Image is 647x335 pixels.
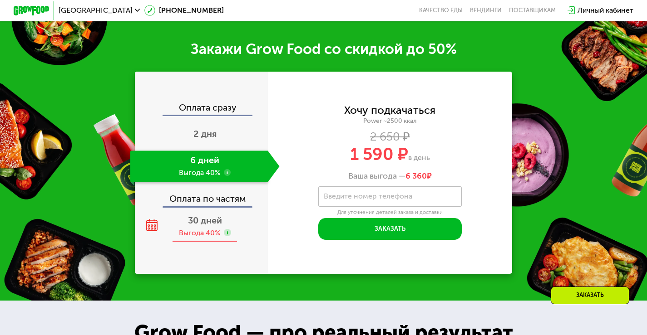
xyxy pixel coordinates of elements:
[419,7,463,14] a: Качество еды
[318,209,462,216] div: Для уточнения деталей заказа и доставки
[551,286,629,304] div: Заказать
[188,215,222,226] span: 30 дней
[59,7,133,14] span: [GEOGRAPHIC_DATA]
[344,106,435,116] div: Хочу подкачаться
[136,186,268,207] div: Оплата по частям
[509,7,556,14] div: поставщикам
[268,132,512,142] div: 2 650 ₽
[144,5,224,16] a: [PHONE_NUMBER]
[324,194,412,199] label: Введите номер телефона
[405,171,432,181] span: ₽
[179,228,220,238] div: Выгода 40%
[318,218,462,240] button: Заказать
[408,153,430,162] span: в день
[405,171,427,181] span: 6 360
[470,7,502,14] a: Вендинги
[268,117,512,125] div: Power ~2500 ккал
[578,5,633,16] div: Личный кабинет
[136,103,268,115] div: Оплата сразу
[350,144,408,165] span: 1 590 ₽
[268,171,512,181] div: Ваша выгода —
[193,128,217,139] span: 2 дня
